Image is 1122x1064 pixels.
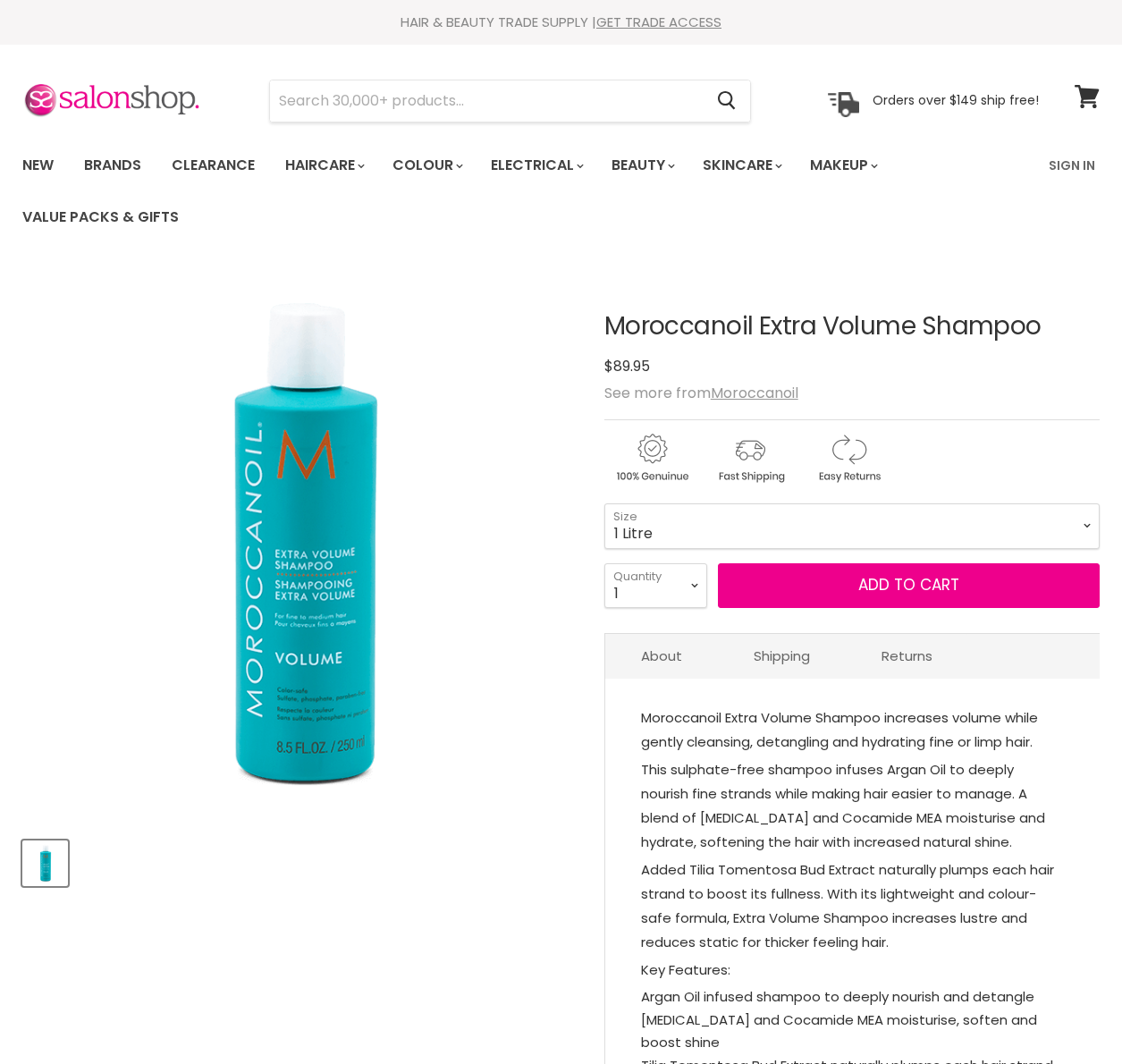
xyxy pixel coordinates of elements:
[718,563,1100,608] button: Add to cart
[846,634,968,678] a: Returns
[703,431,797,486] img: shipping.gif
[71,147,155,184] a: Brands
[641,760,1045,851] span: This sulphate-free shampoo infuses Argan Oil to deeply nourish fine strands while making hair eas...
[703,80,750,122] button: Search
[596,13,721,31] a: GET TRADE ACCESS
[1038,147,1106,184] a: Sign In
[858,574,959,595] span: Add to cart
[641,1009,1064,1054] li: [MEDICAL_DATA] and Cocamide MEA moisturise, soften and boost shine
[641,860,1054,951] span: Added Tilia Tomentosa Bud Extract naturally plumps each hair strand to boost its fullness. With i...
[9,139,1038,243] ul: Main menu
[801,431,896,486] img: returns.gif
[689,147,793,184] a: Skincare
[604,313,1100,341] h1: Moroccanoil Extra Volume Shampoo
[641,960,730,979] span: Key Features:
[604,563,707,608] select: Quantity
[604,383,798,403] span: See more from
[604,431,699,486] img: genuine.gif
[711,383,798,403] a: Moroccanoil
[22,268,578,823] div: Moroccanoil Extra Volume Shampoo image. Click or Scroll to Zoom.
[9,147,67,184] a: New
[9,198,192,236] a: Value Packs & Gifts
[641,985,1064,1009] li: Argan Oil infused shampoo to deeply nourish and detangle
[641,708,1038,751] span: Moroccanoil Extra Volume Shampoo increases volume while gently cleansing, detangling and hydratin...
[22,840,68,886] button: Moroccanoil Extra Volume Shampoo
[269,80,751,122] form: Product
[718,634,846,678] a: Shipping
[270,80,703,122] input: Search
[22,268,578,823] img: Moroccanoil Extra Volume Shampoo
[604,356,650,376] span: $89.95
[797,147,889,184] a: Makeup
[598,147,686,184] a: Beauty
[272,147,375,184] a: Haircare
[379,147,474,184] a: Colour
[873,92,1039,108] p: Orders over $149 ship free!
[24,842,66,884] img: Moroccanoil Extra Volume Shampoo
[20,835,580,886] div: Product thumbnails
[605,634,718,678] a: About
[158,147,268,184] a: Clearance
[477,147,595,184] a: Electrical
